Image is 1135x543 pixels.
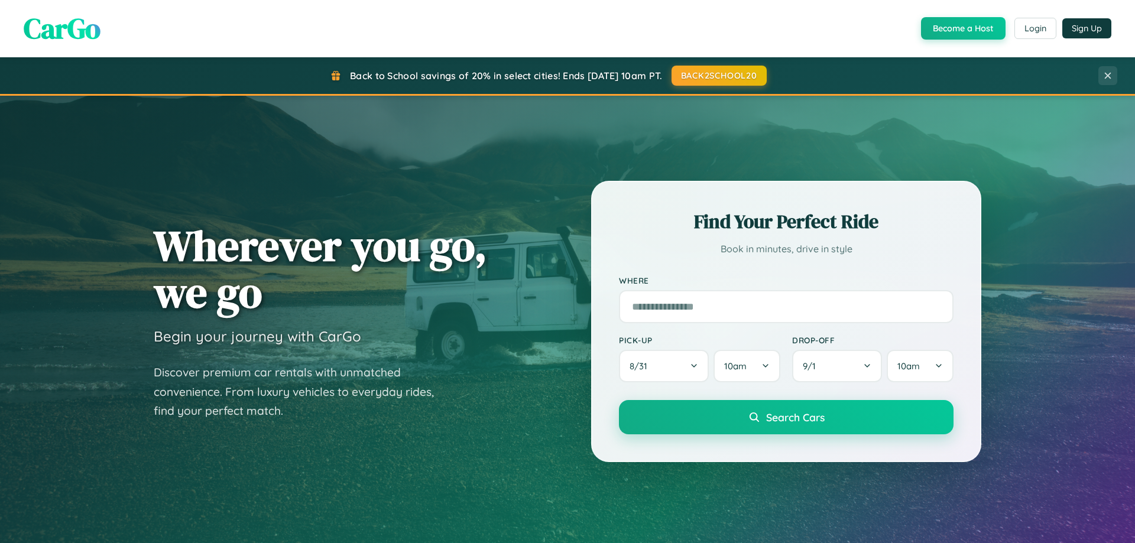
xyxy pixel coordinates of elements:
p: Book in minutes, drive in style [619,240,954,258]
span: CarGo [24,9,100,48]
button: 10am [887,350,954,382]
button: Sign Up [1062,18,1111,38]
button: 10am [714,350,780,382]
button: Search Cars [619,400,954,434]
span: 10am [724,360,747,372]
span: 9 / 1 [803,360,822,372]
p: Discover premium car rentals with unmatched convenience. From luxury vehicles to everyday rides, ... [154,363,449,421]
span: 8 / 31 [630,360,653,372]
label: Drop-off [792,335,954,345]
button: 9/1 [792,350,882,382]
label: Where [619,275,954,285]
h3: Begin your journey with CarGo [154,327,361,345]
span: Back to School savings of 20% in select cities! Ends [DATE] 10am PT. [350,70,662,82]
span: 10am [897,360,920,372]
button: Login [1014,18,1056,39]
button: BACK2SCHOOL20 [672,66,767,86]
label: Pick-up [619,335,780,345]
button: 8/31 [619,350,709,382]
h2: Find Your Perfect Ride [619,209,954,235]
span: Search Cars [766,411,825,424]
button: Become a Host [921,17,1006,40]
h1: Wherever you go, we go [154,222,487,316]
